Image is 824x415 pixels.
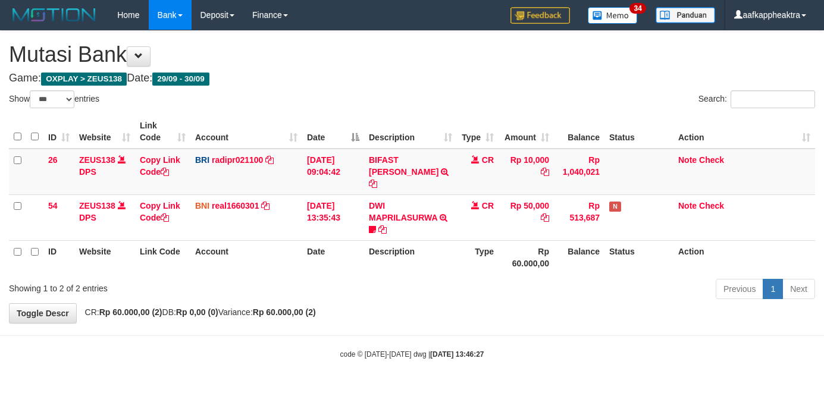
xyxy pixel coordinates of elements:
th: Link Code: activate to sort column ascending [135,115,190,149]
a: Copy Rp 10,000 to clipboard [541,167,549,177]
h4: Game: Date: [9,73,815,84]
a: ZEUS138 [79,201,115,210]
a: Copy Link Code [140,155,180,177]
th: Date: activate to sort column descending [302,115,364,149]
a: DWI MAPRILASURWA [369,201,437,222]
img: Button%20Memo.svg [588,7,638,24]
a: ZEUS138 [79,155,115,165]
small: code © [DATE]-[DATE] dwg | [340,350,484,359]
td: DPS [74,149,135,195]
span: BNI [195,201,209,210]
span: CR: DB: Variance: [79,307,316,317]
th: Rp 60.000,00 [499,240,554,274]
a: Copy BIFAST ERIKA S PAUN to clipboard [369,179,377,188]
a: Copy radipr021100 to clipboard [265,155,274,165]
span: 26 [48,155,58,165]
span: BRI [195,155,209,165]
span: CR [482,201,494,210]
select: Showentries [30,90,74,108]
td: Rp 513,687 [554,194,604,240]
input: Search: [731,90,815,108]
th: Account [190,240,302,274]
td: Rp 1,040,021 [554,149,604,195]
td: DPS [74,194,135,240]
td: [DATE] 13:35:43 [302,194,364,240]
h1: Mutasi Bank [9,43,815,67]
div: Showing 1 to 2 of 2 entries [9,278,334,294]
a: Previous [716,279,763,299]
th: Link Code [135,240,190,274]
a: Copy Rp 50,000 to clipboard [541,213,549,222]
strong: Rp 60.000,00 (2) [99,307,162,317]
img: MOTION_logo.png [9,6,99,24]
strong: Rp 60.000,00 (2) [253,307,316,317]
span: OXPLAY > ZEUS138 [41,73,127,86]
img: panduan.png [656,7,715,23]
span: 34 [629,3,646,14]
a: Note [678,155,697,165]
th: Type [457,240,499,274]
th: Description [364,240,457,274]
th: ID: activate to sort column ascending [43,115,74,149]
th: Website: activate to sort column ascending [74,115,135,149]
th: Status [604,115,673,149]
th: Balance [554,240,604,274]
a: real1660301 [212,201,259,210]
th: Action: activate to sort column ascending [673,115,815,149]
a: Copy real1660301 to clipboard [261,201,270,210]
td: Rp 50,000 [499,194,554,240]
strong: Rp 0,00 (0) [176,307,218,317]
a: Copy DWI MAPRILASURWA to clipboard [378,225,387,234]
th: Account: activate to sort column ascending [190,115,302,149]
th: Action [673,240,815,274]
span: 54 [48,201,58,210]
span: CR [482,155,494,165]
th: ID [43,240,74,274]
a: radipr021100 [212,155,263,165]
th: Date [302,240,364,274]
a: Check [699,155,724,165]
label: Search: [698,90,815,108]
label: Show entries [9,90,99,108]
a: Copy Link Code [140,201,180,222]
a: BIFAST [PERSON_NAME] [369,155,438,177]
a: Next [782,279,815,299]
img: Feedback.jpg [510,7,570,24]
th: Type: activate to sort column ascending [457,115,499,149]
a: Note [678,201,697,210]
td: [DATE] 09:04:42 [302,149,364,195]
th: Website [74,240,135,274]
td: Rp 10,000 [499,149,554,195]
th: Balance [554,115,604,149]
a: Toggle Descr [9,303,77,323]
a: 1 [763,279,783,299]
span: Has Note [609,202,621,212]
th: Description: activate to sort column ascending [364,115,457,149]
th: Status [604,240,673,274]
a: Check [699,201,724,210]
th: Amount: activate to sort column ascending [499,115,554,149]
strong: [DATE] 13:46:27 [430,350,484,359]
span: 29/09 - 30/09 [152,73,209,86]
